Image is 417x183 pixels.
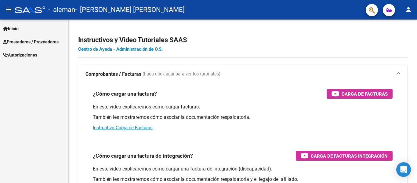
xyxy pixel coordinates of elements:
[5,6,12,13] mat-icon: menu
[78,46,163,52] a: Centro de Ayuda - Administración de O.S.
[93,166,393,172] p: En este video explicaremos cómo cargar una factura de integración (discapacidad).
[93,104,393,110] p: En este video explicaremos cómo cargar facturas.
[75,3,185,16] span: - [PERSON_NAME] [PERSON_NAME]
[93,176,393,183] p: También les mostraremos cómo asociar la documentación respaldatoria y el legajo del afiliado.
[143,71,220,78] span: (haga click aquí para ver los tutoriales)
[296,151,393,161] button: Carga de Facturas Integración
[396,162,411,177] div: Open Intercom Messenger
[78,64,407,84] mat-expansion-panel-header: Comprobantes / Facturas (haga click aquí para ver los tutoriales)
[93,114,393,121] p: También les mostraremos cómo asociar la documentación respaldatoria.
[85,71,141,78] strong: Comprobantes / Facturas
[93,90,157,98] h3: ¿Cómo cargar una factura?
[78,34,407,46] h2: Instructivos y Video Tutoriales SAAS
[3,25,19,32] span: Inicio
[93,152,193,160] h3: ¿Cómo cargar una factura de integración?
[327,89,393,99] button: Carga de Facturas
[405,6,412,13] mat-icon: person
[3,52,37,58] span: Autorizaciones
[342,90,388,98] span: Carga de Facturas
[3,38,59,45] span: Prestadores / Proveedores
[311,152,388,160] span: Carga de Facturas Integración
[93,125,153,130] a: Instructivo Carga de Facturas
[48,3,75,16] span: - aleman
